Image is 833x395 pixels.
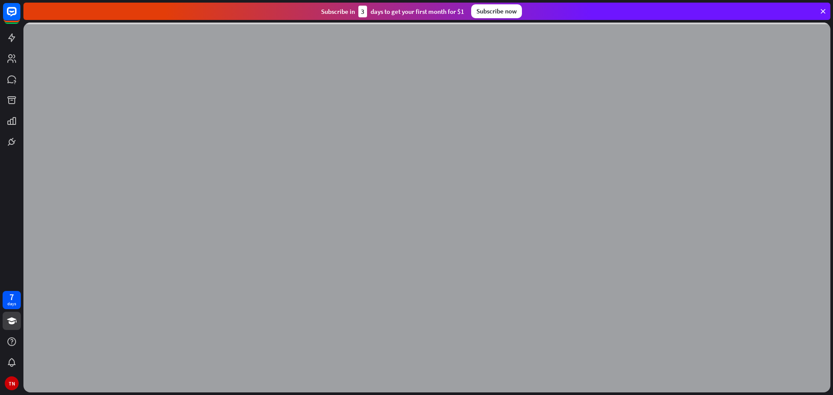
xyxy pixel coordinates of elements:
div: Subscribe in days to get your first month for $1 [321,6,464,17]
a: 7 days [3,291,21,309]
div: days [7,301,16,307]
div: 3 [358,6,367,17]
div: 7 [10,293,14,301]
div: Subscribe now [471,4,522,18]
div: TN [5,376,19,390]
